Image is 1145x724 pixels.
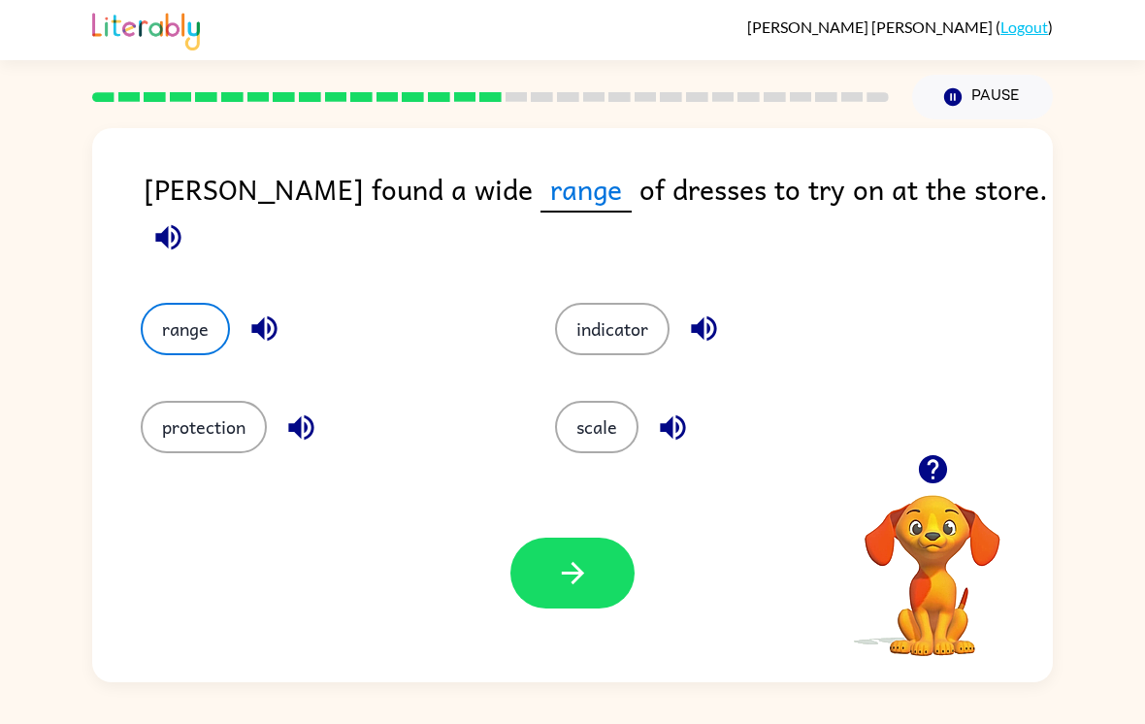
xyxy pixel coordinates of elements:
span: [PERSON_NAME] [PERSON_NAME] [747,17,996,36]
a: Logout [1000,17,1048,36]
img: Literably [92,8,200,50]
button: indicator [555,303,670,355]
button: Pause [912,75,1053,119]
button: scale [555,401,638,453]
button: protection [141,401,267,453]
div: ( ) [747,17,1053,36]
video: Your browser must support playing .mp4 files to use Literably. Please try using another browser. [835,465,1030,659]
div: [PERSON_NAME] found a wide of dresses to try on at the store. [144,167,1053,264]
span: range [540,167,632,213]
button: range [141,303,230,355]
